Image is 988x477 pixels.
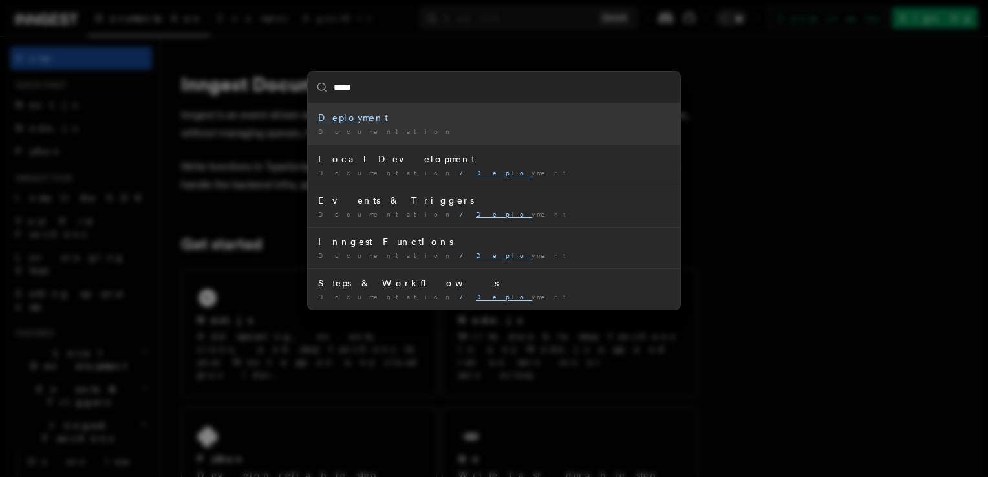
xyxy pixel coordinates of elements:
[318,127,455,135] span: Documentation
[476,210,532,218] mark: Deplo
[318,277,670,290] div: Steps & Workflows
[476,210,574,218] span: yment
[476,293,532,301] mark: Deplo
[318,112,358,123] mark: Deplo
[476,169,574,176] span: yment
[318,235,670,248] div: Inngest Functions
[460,210,471,218] span: /
[318,293,455,301] span: Documentation
[318,251,455,259] span: Documentation
[318,194,670,207] div: Events & Triggers
[460,293,471,301] span: /
[318,153,670,165] div: Local Development
[318,210,455,218] span: Documentation
[476,293,574,301] span: yment
[460,251,471,259] span: /
[460,169,471,176] span: /
[318,111,670,124] div: yment
[476,251,574,259] span: yment
[476,251,532,259] mark: Deplo
[318,169,455,176] span: Documentation
[476,169,532,176] mark: Deplo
